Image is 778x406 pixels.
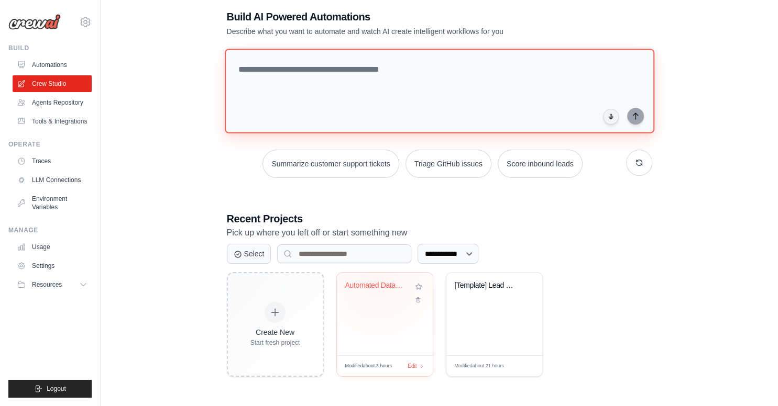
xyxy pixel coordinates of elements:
[498,150,583,178] button: Score inbound leads
[13,113,92,130] a: Tools & Integrations
[227,226,652,240] p: Pick up where you left off or start something new
[13,190,92,216] a: Environment Variables
[8,14,61,30] img: Logo
[413,281,424,292] button: Add to favorites
[455,363,504,370] span: Modified about 21 hours
[262,150,399,178] button: Summarize customer support tickets
[47,385,66,393] span: Logout
[345,281,409,290] div: Automated Data Cleaning Pipeline
[250,339,300,347] div: Start fresh project
[603,109,619,125] button: Click to speak your automation idea
[13,153,92,170] a: Traces
[227,211,652,226] h3: Recent Projects
[8,140,92,149] div: Operate
[13,257,92,274] a: Settings
[250,327,300,337] div: Create New
[13,94,92,111] a: Agents Repository
[408,362,417,370] span: Edit
[13,276,92,293] button: Resources
[227,9,579,24] h1: Build AI Powered Automations
[345,363,392,370] span: Modified about 3 hours
[13,75,92,92] a: Crew Studio
[455,281,518,290] div: [Template] Lead Scoring and Strategy Crew
[8,44,92,52] div: Build
[13,172,92,188] a: LLM Connections
[227,244,271,264] button: Select
[626,150,652,176] button: Get new suggestions
[227,26,579,37] p: Describe what you want to automate and watch AI create intelligent workflows for you
[406,150,491,178] button: Triage GitHub issues
[413,295,424,305] button: Delete project
[13,57,92,73] a: Automations
[8,380,92,398] button: Logout
[8,226,92,234] div: Manage
[517,362,526,370] span: Edit
[13,239,92,255] a: Usage
[32,280,62,289] span: Resources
